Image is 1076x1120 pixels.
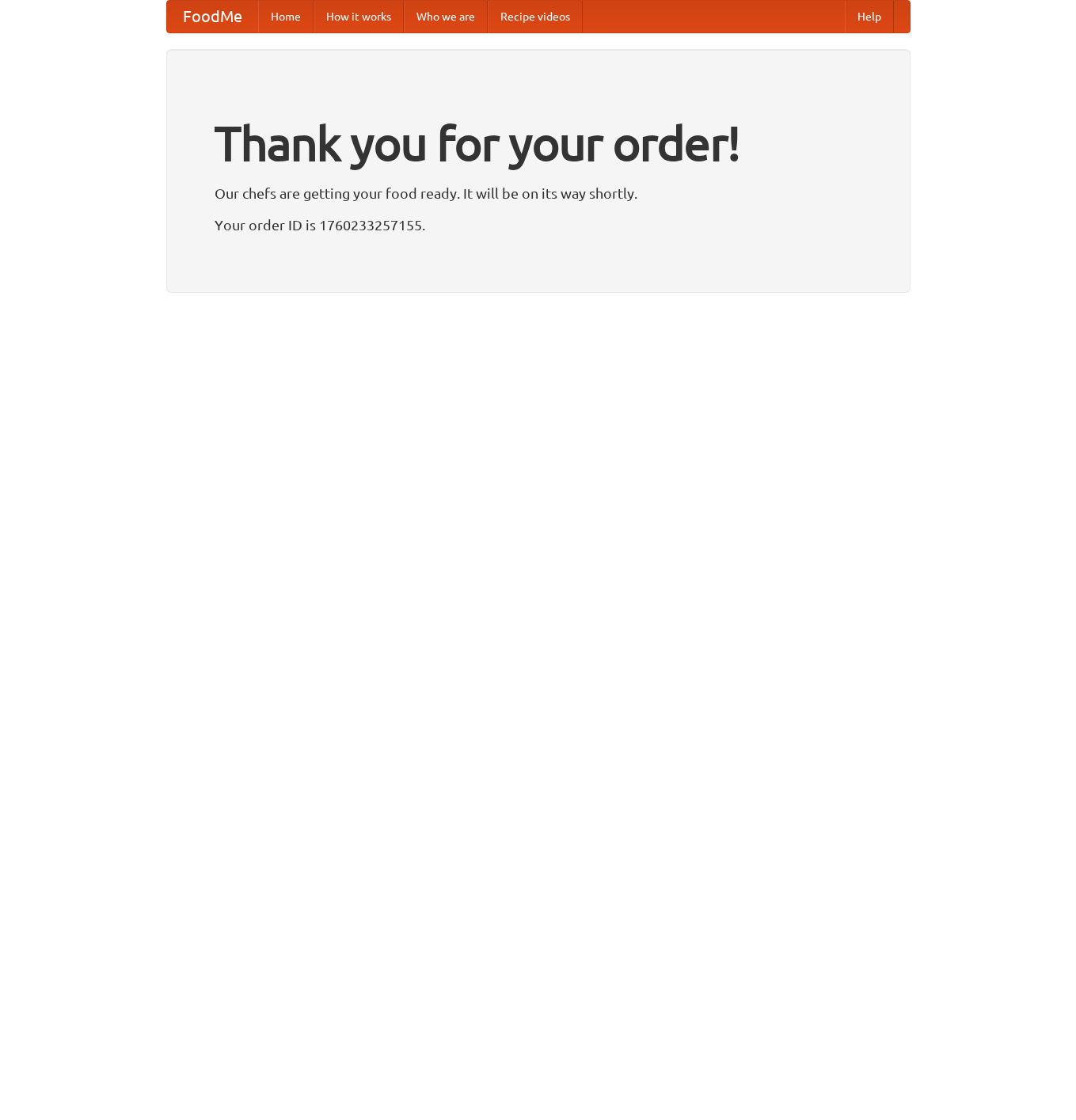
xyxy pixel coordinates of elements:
a: Who we are [404,1,488,32]
a: Recipe videos [488,1,583,32]
p: Our chefs are getting your food ready. It will be on its way shortly. [215,181,862,205]
a: Help [845,1,894,32]
a: How it works [314,1,404,32]
h1: Thank you for your order! [215,105,862,181]
p: Your order ID is 1760233257155. [215,213,862,237]
a: FoodMe [167,1,258,32]
a: Home [258,1,314,32]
